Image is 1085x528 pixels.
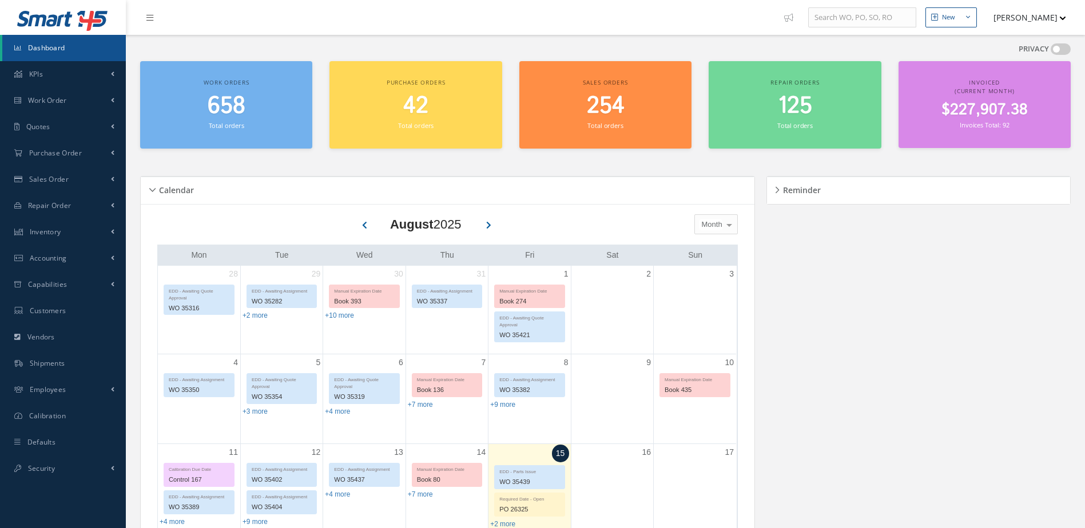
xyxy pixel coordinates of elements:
td: August 3, 2025 [654,266,736,354]
span: Security [28,463,55,473]
a: Work orders 658 Total orders [140,61,312,149]
a: August 2, 2025 [644,266,653,282]
a: Show 2 more events [490,520,515,528]
div: EDD - Awaiting Assignment [247,285,316,295]
a: Show 7 more events [408,490,433,498]
div: WO 35337 [412,295,482,308]
a: Show 10 more events [325,311,354,319]
input: Search WO, PO, SO, RO [808,7,916,28]
a: July 28, 2025 [226,266,240,282]
a: August 10, 2025 [722,354,736,371]
a: Monday [189,248,209,262]
span: Employees [30,385,66,394]
a: August 11, 2025 [226,444,240,461]
button: [PERSON_NAME] [983,6,1066,29]
span: Defaults [27,437,55,447]
a: Show 2 more events [243,311,268,319]
td: August 2, 2025 [571,266,653,354]
div: EDD - Awaiting Assignment [412,285,482,295]
span: Quotes [26,122,50,131]
small: Total orders [777,121,813,130]
div: WO 35404 [247,501,316,514]
span: Calibration [29,411,66,421]
a: July 29, 2025 [309,266,323,282]
a: August 1, 2025 [562,266,571,282]
a: August 17, 2025 [722,444,736,461]
a: July 31, 2025 [475,266,488,282]
h5: Calendar [156,182,194,195]
a: Show 9 more events [243,518,268,526]
span: Inventory [30,227,61,237]
div: WO 35389 [164,501,234,514]
a: August 8, 2025 [562,354,571,371]
div: EDD - Awaiting Assignment [247,463,316,473]
div: EDD - Parts Issue [495,466,564,475]
a: August 16, 2025 [639,444,653,461]
a: Dashboard [2,35,126,61]
a: Purchase orders 42 Total orders [329,61,502,149]
div: New [942,13,955,22]
a: August 6, 2025 [396,354,406,371]
span: Dashboard [28,43,65,53]
div: EDD - Awaiting Assignment [164,491,234,501]
td: August 4, 2025 [158,354,240,444]
label: PRIVACY [1019,43,1049,55]
span: Work orders [204,78,249,86]
span: (Current Month) [955,87,1015,95]
a: August 14, 2025 [475,444,488,461]
span: Sales Order [29,174,69,184]
a: Show 3 more events [243,407,268,415]
div: EDD - Awaiting Assignment [164,374,234,383]
span: Purchase orders [387,78,446,86]
span: Shipments [30,358,65,368]
div: Manual Expiration Date [329,285,399,295]
div: 2025 [390,215,462,234]
div: Manual Expiration Date [660,374,730,383]
div: EDD - Awaiting Quote Approval [164,285,234,302]
a: Thursday [438,248,456,262]
small: Invoices Total: 92 [960,121,1009,129]
a: Show 4 more events [325,490,350,498]
div: Manual Expiration Date [495,285,564,295]
div: EDD - Awaiting Quote Approval [495,312,564,329]
div: WO 35421 [495,329,564,342]
div: WO 35350 [164,383,234,397]
a: August 13, 2025 [392,444,406,461]
td: August 6, 2025 [323,354,406,444]
div: WO 35282 [247,295,316,308]
span: Accounting [30,253,67,263]
div: WO 35437 [329,473,399,486]
span: Capabilities [28,279,67,289]
div: Required Date - Open [495,493,564,503]
a: August 7, 2025 [479,354,488,371]
div: WO 35402 [247,473,316,486]
a: Show 4 more events [160,518,185,526]
a: August 5, 2025 [314,354,323,371]
td: August 1, 2025 [488,266,571,354]
td: July 31, 2025 [406,266,488,354]
a: Sales orders 254 Total orders [519,61,691,149]
span: Repair Order [28,201,71,210]
a: Invoiced (Current Month) $227,907.38 Invoices Total: 92 [899,61,1071,148]
span: Vendors [27,332,55,342]
td: July 30, 2025 [323,266,406,354]
a: Tuesday [273,248,291,262]
div: Book 136 [412,383,482,397]
div: Calibration Due Date [164,463,234,473]
div: Control 167 [164,473,234,486]
div: Manual Expiration Date [412,374,482,383]
div: WO 35319 [329,390,399,403]
h5: Reminder [780,182,821,195]
div: EDD - Awaiting Quote Approval [247,374,316,390]
a: Saturday [604,248,621,262]
div: Book 393 [329,295,399,308]
small: Total orders [398,121,434,130]
small: Total orders [209,121,244,130]
span: $227,907.38 [941,99,1028,121]
a: August 15, 2025 [552,445,569,462]
a: August 4, 2025 [231,354,240,371]
td: August 7, 2025 [406,354,488,444]
div: Book 435 [660,383,730,397]
div: WO 35316 [164,302,234,315]
b: August [390,217,434,231]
